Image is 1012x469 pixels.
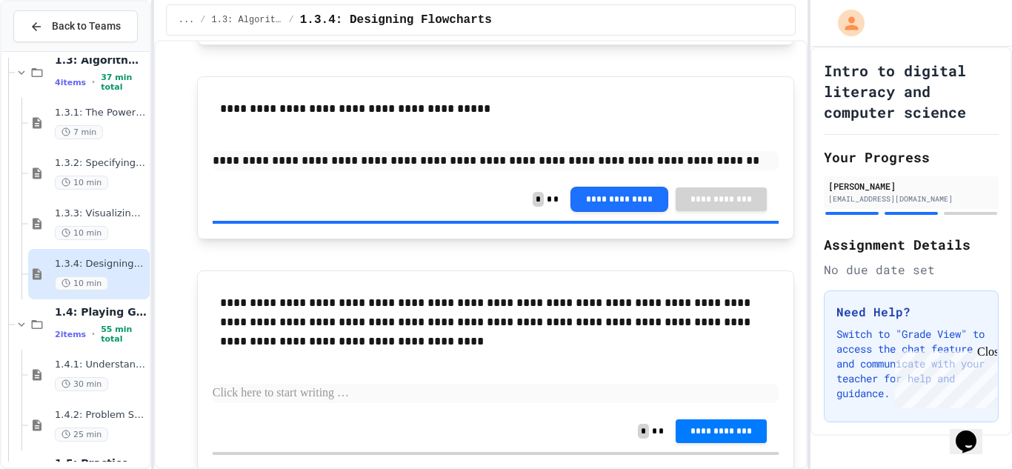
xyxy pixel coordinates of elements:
span: 10 min [55,226,108,240]
span: 10 min [55,176,108,190]
span: 10 min [55,276,108,290]
h1: Intro to digital literacy and computer science [824,60,999,122]
div: [EMAIL_ADDRESS][DOMAIN_NAME] [828,193,994,204]
span: 30 min [55,377,108,391]
span: 1.3: Algorithms - from Pseudocode to Flowcharts [55,53,147,67]
h3: Need Help? [836,303,986,321]
span: 1.3.1: The Power of Algorithms [55,107,147,119]
iframe: chat widget [950,410,997,454]
span: 37 min total [101,73,147,92]
div: Chat with us now!Close [6,6,102,94]
div: [PERSON_NAME] [828,179,994,193]
span: 1.3.4: Designing Flowcharts [55,258,147,270]
span: / [200,14,205,26]
p: Switch to "Grade View" to access the chat feature and communicate with your teacher for help and ... [836,327,986,401]
span: 55 min total [101,325,147,344]
span: Back to Teams [52,19,121,34]
span: / [289,14,294,26]
span: 7 min [55,125,103,139]
span: 25 min [55,428,108,442]
span: 1.4.1: Understanding Games with Flowcharts [55,359,147,371]
h2: Your Progress [824,147,999,167]
span: ... [179,14,195,26]
span: 1.3.2: Specifying Ideas with Pseudocode [55,157,147,170]
span: 1.4.2: Problem Solving Reflection [55,409,147,422]
span: 2 items [55,330,86,339]
h2: Assignment Details [824,234,999,255]
span: 1.4: Playing Games [55,305,147,319]
div: No due date set [824,261,999,279]
span: • [92,76,95,88]
span: 1.3.4: Designing Flowcharts [300,11,492,29]
iframe: chat widget [889,345,997,408]
span: • [92,328,95,340]
div: My Account [822,6,868,40]
span: 4 items [55,78,86,87]
span: 1.3.3: Visualizing Logic with Flowcharts [55,207,147,220]
span: 1.3: Algorithms - from Pseudocode to Flowcharts [212,14,283,26]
